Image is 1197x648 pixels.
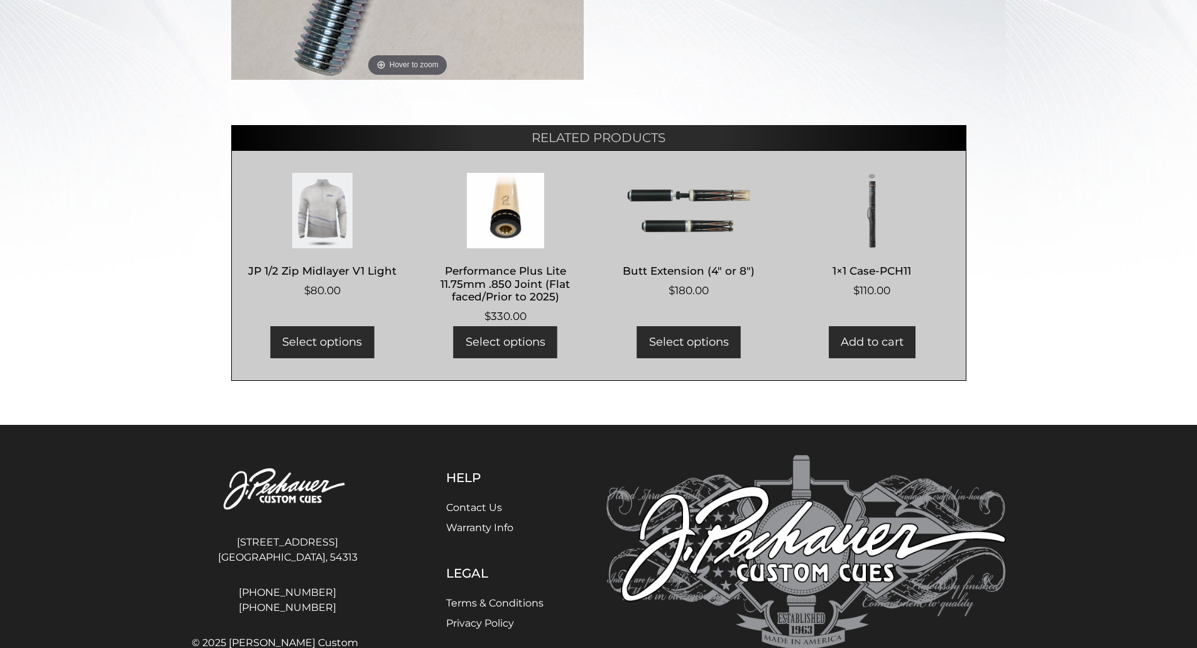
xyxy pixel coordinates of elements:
img: JP 1/2 Zip Midlayer V1 Light [244,173,401,248]
h2: Performance Plus Lite 11.75mm .850 Joint (Flat faced/Prior to 2025) [427,260,584,309]
a: Add to cart: “Performance Plus Lite 11.75mm .850 Joint (Flat faced/Prior to 2025)” [454,326,557,358]
span: $ [484,310,491,322]
img: Butt Extension (4" or 8") [611,173,767,248]
a: Add to cart: “Butt Extension (4" or 8")” [637,326,741,358]
span: $ [669,284,675,297]
address: [STREET_ADDRESS] [GEOGRAPHIC_DATA], 54313 [192,530,384,570]
a: Contact Us [446,502,502,513]
h5: Legal [446,566,544,581]
h2: Butt Extension (4″ or 8″) [611,260,767,283]
a: Add to cart: “1x1 Case-PCH11” [829,326,916,358]
h2: 1×1 Case-PCH11 [794,260,950,283]
a: [PHONE_NUMBER] [192,585,384,600]
bdi: 80.00 [304,284,341,297]
span: $ [853,284,860,297]
bdi: 330.00 [484,310,527,322]
span: $ [304,284,310,297]
img: Performance Plus Lite 11.75mm .850 Joint (Flat faced/Prior to 2025) [427,173,584,248]
img: Pechauer Custom Cues [192,455,384,525]
a: JP 1/2 Zip Midlayer V1 Light $80.00 [244,173,401,299]
h5: Help [446,470,544,485]
a: Select options for “JP 1/2 Zip Midlayer V1 Light” [270,326,374,358]
a: Privacy Policy [446,617,514,629]
a: Performance Plus Lite 11.75mm .850 Joint (Flat faced/Prior to 2025) $330.00 [427,173,584,325]
a: 1×1 Case-PCH11 $110.00 [794,173,950,299]
a: Terms & Conditions [446,597,544,609]
bdi: 110.00 [853,284,890,297]
h2: Related products [231,125,966,150]
bdi: 180.00 [669,284,709,297]
h2: JP 1/2 Zip Midlayer V1 Light [244,260,401,283]
a: [PHONE_NUMBER] [192,600,384,615]
img: 1x1 Case-PCH11 [794,173,950,248]
a: Warranty Info [446,522,513,534]
a: Butt Extension (4″ or 8″) $180.00 [611,173,767,299]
